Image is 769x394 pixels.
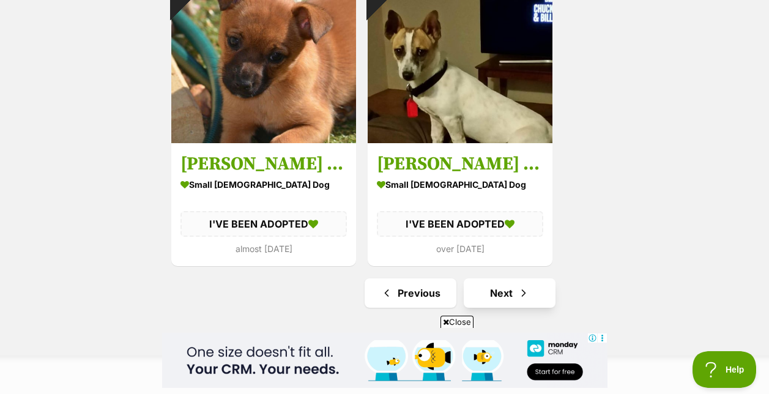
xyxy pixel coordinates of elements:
div: almost [DATE] [180,240,347,257]
iframe: Advertisement [162,333,607,388]
nav: Pagination [170,278,751,308]
span: Close [440,316,474,328]
div: small [DEMOGRAPHIC_DATA] Dog [180,175,347,193]
a: Adopted [368,133,552,146]
div: I'VE BEEN ADOPTED [377,210,543,236]
a: Next page [464,278,555,308]
h3: [PERSON_NAME] with [PERSON_NAME] [377,152,543,175]
a: Previous page [365,278,456,308]
a: [PERSON_NAME] with [PERSON_NAME] small [DEMOGRAPHIC_DATA] Dog I'VE BEEN ADOPTED over [DATE] favou... [368,143,552,266]
a: [PERSON_NAME] - CD0266 small [DEMOGRAPHIC_DATA] Dog I'VE BEEN ADOPTED almost [DATE] favourite [171,143,356,266]
div: over [DATE] [377,240,543,257]
iframe: Help Scout Beacon - Open [693,351,757,388]
h3: [PERSON_NAME] - CD0266 [180,152,347,175]
div: I'VE BEEN ADOPTED [180,210,347,236]
div: small [DEMOGRAPHIC_DATA] Dog [377,175,543,193]
a: Adopted [171,133,356,146]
